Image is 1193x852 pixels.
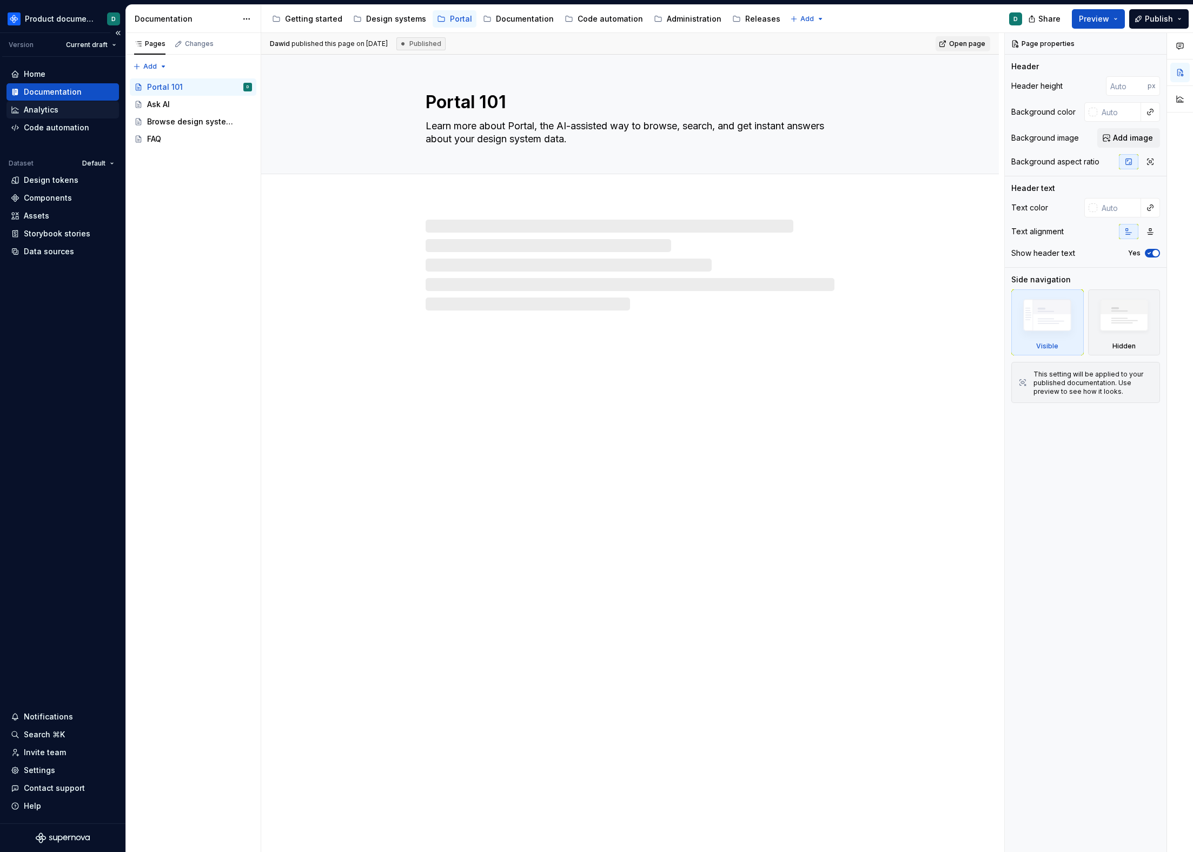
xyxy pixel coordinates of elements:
[110,25,125,41] button: Collapse sidebar
[1011,81,1063,91] div: Header height
[1129,9,1189,29] button: Publish
[24,783,85,794] div: Contact support
[6,119,119,136] a: Code automation
[8,12,21,25] img: 87691e09-aac2-46b6-b153-b9fe4eb63333.png
[6,65,119,83] a: Home
[147,116,236,127] div: Browse design system data
[143,62,157,71] span: Add
[24,122,89,133] div: Code automation
[787,11,827,27] button: Add
[6,171,119,189] a: Design tokens
[1011,226,1064,237] div: Text alignment
[649,10,726,28] a: Administration
[1011,107,1076,117] div: Background color
[1011,61,1039,72] div: Header
[423,89,832,115] textarea: Portal 101
[578,14,643,24] div: Code automation
[1088,289,1161,355] div: Hidden
[949,39,985,48] span: Open page
[61,37,121,52] button: Current draft
[1023,9,1068,29] button: Share
[130,59,170,74] button: Add
[247,82,249,93] div: D
[24,801,41,811] div: Help
[1011,248,1075,259] div: Show header text
[268,8,785,30] div: Page tree
[185,39,214,48] div: Changes
[667,14,721,24] div: Administration
[130,130,256,148] a: FAQ
[77,156,119,171] button: Default
[1079,14,1109,24] span: Preview
[268,10,347,28] a: Getting started
[36,833,90,843] svg: Supernova Logo
[1128,249,1141,257] label: Yes
[6,797,119,815] button: Help
[1097,128,1160,148] button: Add image
[24,729,65,740] div: Search ⌘K
[6,780,119,797] button: Contact support
[9,159,34,168] div: Dataset
[936,36,990,51] a: Open page
[285,14,342,24] div: Getting started
[130,78,256,96] a: Portal 101D
[1106,76,1148,96] input: Auto
[1038,14,1061,24] span: Share
[6,762,119,779] a: Settings
[147,134,161,144] div: FAQ
[2,7,123,30] button: Product documentationD
[800,15,814,23] span: Add
[6,744,119,761] a: Invite team
[349,10,430,28] a: Design systems
[6,243,119,260] a: Data sources
[130,113,256,130] a: Browse design system data
[147,99,170,110] div: Ask AI
[25,14,94,24] div: Product documentation
[1011,183,1055,194] div: Header text
[423,117,832,148] textarea: Learn more about Portal, the AI-assisted way to browse, search, and get instant answers about you...
[728,10,785,28] a: Releases
[24,210,49,221] div: Assets
[24,765,55,776] div: Settings
[6,225,119,242] a: Storybook stories
[135,14,237,24] div: Documentation
[1033,370,1153,396] div: This setting will be applied to your published documentation. Use preview to see how it looks.
[560,10,647,28] a: Code automation
[396,37,446,50] div: Published
[433,10,476,28] a: Portal
[270,39,290,48] span: Dawid
[24,228,90,239] div: Storybook stories
[1113,133,1153,143] span: Add image
[24,193,72,203] div: Components
[496,14,554,24] div: Documentation
[1072,9,1125,29] button: Preview
[6,207,119,224] a: Assets
[1011,156,1099,167] div: Background aspect ratio
[24,747,66,758] div: Invite team
[1011,289,1084,355] div: Visible
[24,246,74,257] div: Data sources
[147,82,183,93] div: Portal 101
[1011,202,1048,213] div: Text color
[66,41,108,49] span: Current draft
[134,39,165,48] div: Pages
[1011,133,1079,143] div: Background image
[1013,15,1018,23] div: D
[24,69,45,80] div: Home
[1145,14,1173,24] span: Publish
[1036,342,1058,351] div: Visible
[24,87,82,97] div: Documentation
[82,159,105,168] span: Default
[6,726,119,743] button: Search ⌘K
[111,15,116,23] div: D
[1097,198,1141,217] input: Auto
[24,104,58,115] div: Analytics
[270,39,388,48] span: published this page on [DATE]
[6,83,119,101] a: Documentation
[24,711,73,722] div: Notifications
[366,14,426,24] div: Design systems
[745,14,780,24] div: Releases
[1148,82,1156,90] p: px
[6,101,119,118] a: Analytics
